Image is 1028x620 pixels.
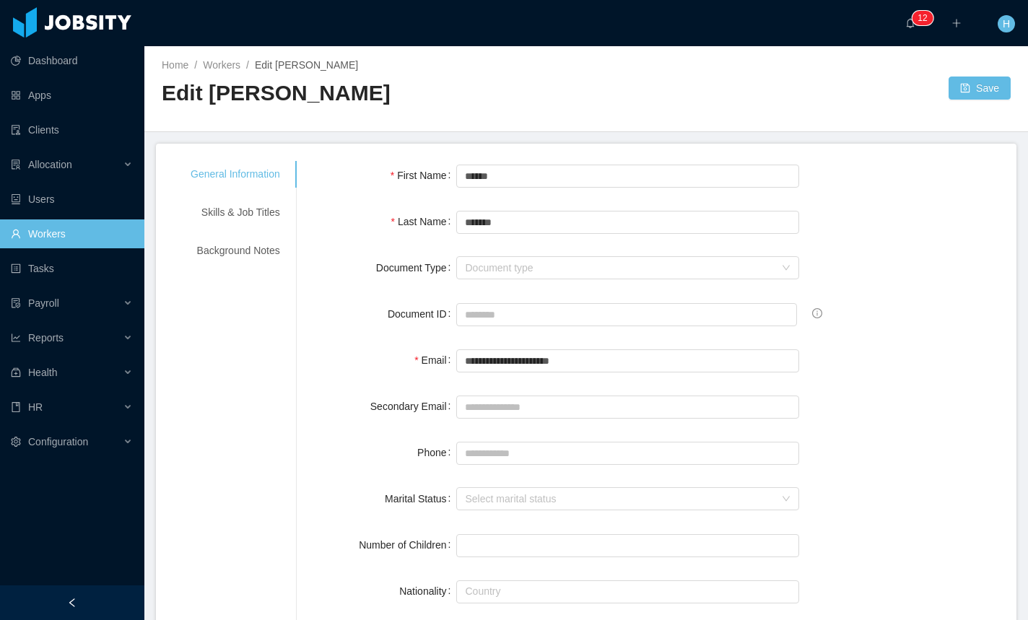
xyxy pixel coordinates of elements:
i: icon: plus [951,18,962,28]
label: Document ID [388,308,457,320]
label: Email [414,354,456,366]
div: General Information [173,161,297,188]
span: Payroll [28,297,59,309]
label: Secondary Email [370,401,457,412]
i: icon: down [782,263,790,274]
i: icon: line-chart [11,333,21,343]
a: icon: robotUsers [11,185,133,214]
h2: Edit [PERSON_NAME] [162,79,586,108]
i: icon: bell [905,18,915,28]
p: 1 [918,11,923,25]
label: Phone [417,447,456,458]
p: 2 [923,11,928,25]
i: icon: setting [11,437,21,447]
div: Skills & Job Titles [173,199,297,226]
button: icon: saveSave [949,77,1011,100]
input: Secondary Email [456,396,799,419]
input: Last Name [456,211,799,234]
label: Last Name [391,216,456,227]
input: Email [456,349,799,372]
span: / [194,59,197,71]
i: icon: solution [11,160,21,170]
label: First Name [391,170,457,181]
i: icon: medicine-box [11,367,21,377]
span: HR [28,401,43,413]
span: Health [28,367,57,378]
a: icon: profileTasks [11,254,133,283]
i: icon: book [11,402,21,412]
span: info-circle [812,308,822,318]
label: Document Type [376,262,457,274]
sup: 12 [912,11,933,25]
span: / [246,59,249,71]
label: Nationality [399,585,456,597]
div: Select marital status [465,492,775,506]
input: Number of Children [456,534,799,557]
a: icon: pie-chartDashboard [11,46,133,75]
input: Document ID [456,303,796,326]
a: icon: appstoreApps [11,81,133,110]
label: Number of Children [359,539,456,551]
span: Reports [28,332,64,344]
span: Configuration [28,436,88,447]
input: First Name [456,165,799,188]
a: Workers [203,59,240,71]
a: icon: auditClients [11,115,133,144]
div: Background Notes [173,237,297,264]
span: H [1003,15,1010,32]
span: Edit [PERSON_NAME] [255,59,358,71]
i: icon: file-protect [11,298,21,308]
a: icon: userWorkers [11,219,133,248]
i: icon: down [782,494,790,505]
span: Allocation [28,159,72,170]
label: Marital Status [385,493,456,505]
div: Document type [465,261,775,275]
input: Phone [456,442,799,465]
a: Home [162,59,188,71]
